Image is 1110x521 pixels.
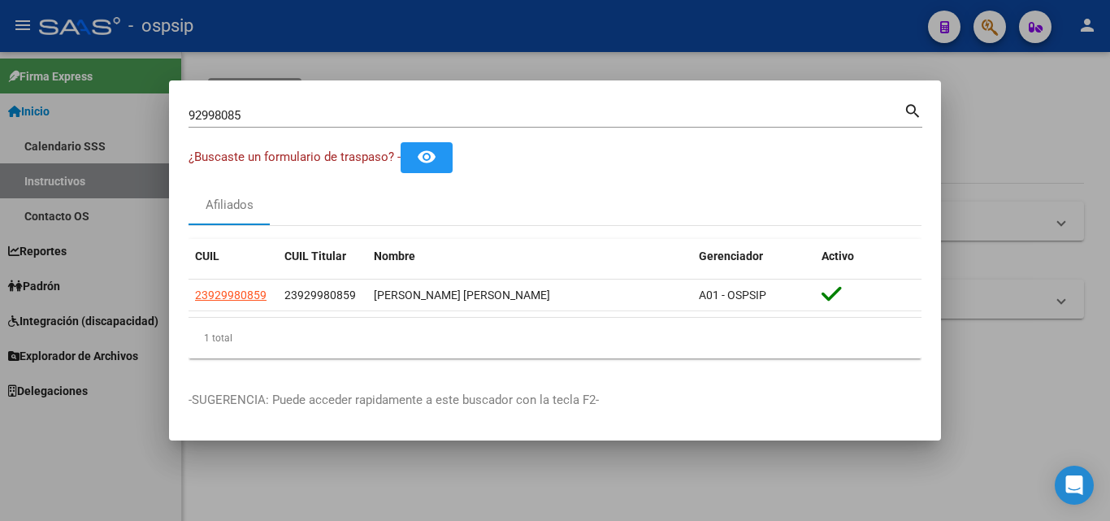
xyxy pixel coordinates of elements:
[815,239,921,274] datatable-header-cell: Activo
[417,147,436,167] mat-icon: remove_red_eye
[699,289,766,302] span: A01 - OSPSIP
[904,100,922,119] mat-icon: search
[284,250,346,263] span: CUIL Titular
[189,391,921,410] p: -SUGERENCIA: Puede acceder rapidamente a este buscador con la tecla F2-
[278,239,367,274] datatable-header-cell: CUIL Titular
[374,286,686,305] div: [PERSON_NAME] [PERSON_NAME]
[692,239,815,274] datatable-header-cell: Gerenciador
[206,196,254,215] div: Afiliados
[1055,466,1094,505] div: Open Intercom Messenger
[189,150,401,164] span: ¿Buscaste un formulario de traspaso? -
[699,250,763,263] span: Gerenciador
[374,250,415,263] span: Nombre
[367,239,692,274] datatable-header-cell: Nombre
[822,250,854,263] span: Activo
[189,239,278,274] datatable-header-cell: CUIL
[195,250,219,263] span: CUIL
[189,318,921,358] div: 1 total
[195,289,267,302] span: 23929980859
[284,289,356,302] span: 23929980859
